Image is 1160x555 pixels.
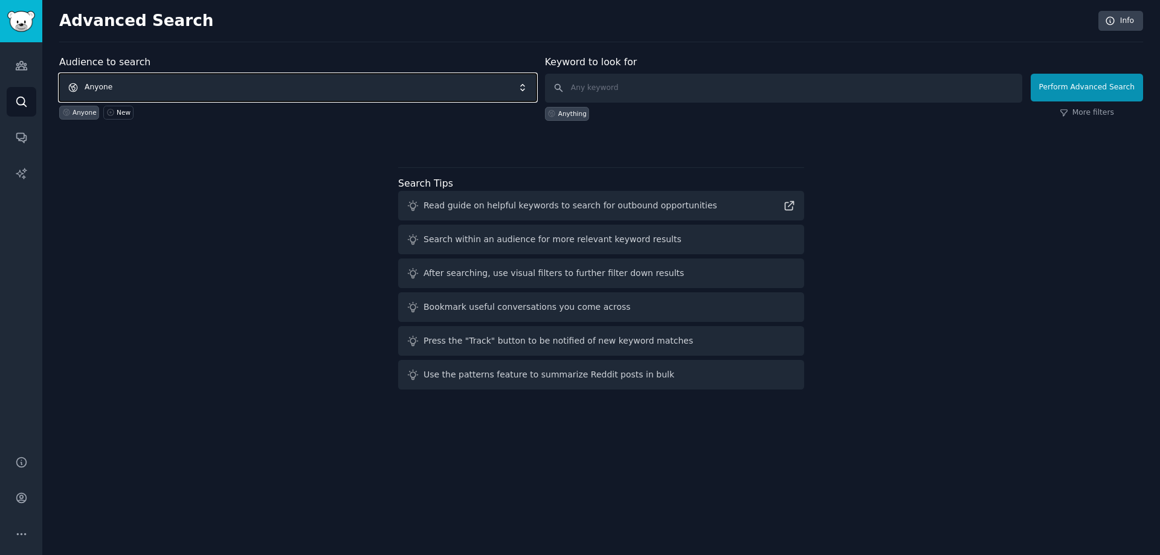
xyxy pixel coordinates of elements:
a: More filters [1060,107,1114,118]
div: Use the patterns feature to summarize Reddit posts in bulk [424,368,674,381]
img: GummySearch logo [7,11,35,32]
div: Read guide on helpful keywords to search for outbound opportunities [424,199,717,212]
input: Any keyword [545,74,1022,103]
div: Search within an audience for more relevant keyword results [424,233,681,246]
label: Audience to search [59,56,150,68]
a: New [103,106,133,120]
div: Bookmark useful conversations you come across [424,301,631,313]
button: Perform Advanced Search [1031,74,1143,101]
a: Info [1098,11,1143,31]
div: Anyone [72,108,97,117]
button: Anyone [59,74,536,101]
h2: Advanced Search [59,11,1092,31]
div: Press the "Track" button to be notified of new keyword matches [424,335,693,347]
div: Anything [558,109,587,118]
div: After searching, use visual filters to further filter down results [424,267,684,280]
label: Search Tips [398,178,453,189]
div: New [117,108,130,117]
label: Keyword to look for [545,56,637,68]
